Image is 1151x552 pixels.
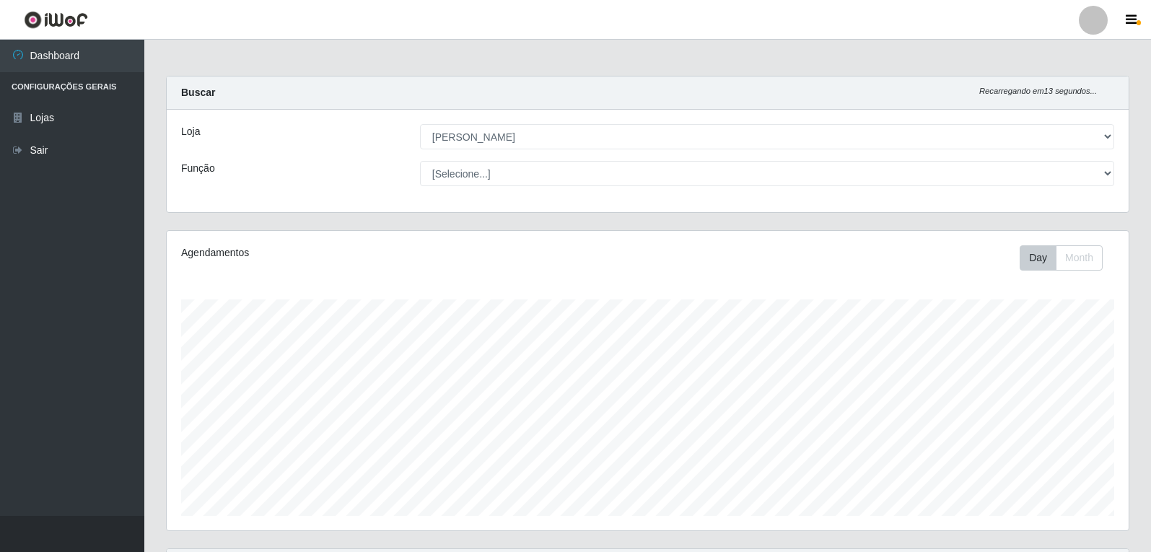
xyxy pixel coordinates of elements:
img: CoreUI Logo [24,11,88,29]
button: Day [1020,245,1056,271]
div: Agendamentos [181,245,557,260]
label: Função [181,161,215,176]
i: Recarregando em 13 segundos... [979,87,1097,95]
div: First group [1020,245,1103,271]
label: Loja [181,124,200,139]
div: Toolbar with button groups [1020,245,1114,271]
strong: Buscar [181,87,215,98]
button: Month [1056,245,1103,271]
